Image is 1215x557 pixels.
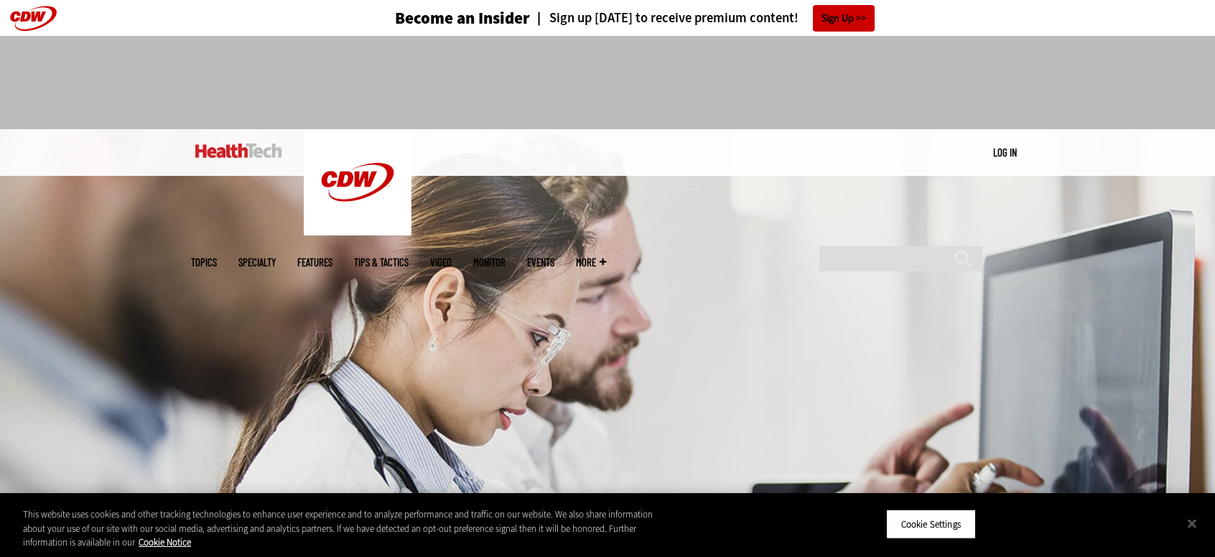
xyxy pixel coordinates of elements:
span: More [576,257,606,268]
a: Tips & Tactics [354,257,409,268]
button: Cookie Settings [886,509,976,539]
a: Sign Up [813,5,875,32]
div: User menu [993,145,1017,160]
span: Topics [191,257,217,268]
div: This website uses cookies and other tracking technologies to enhance user experience and to analy... [23,507,669,550]
a: Sign up [DATE] to receive premium content! [530,11,799,25]
span: Specialty [238,257,276,268]
a: MonITor [473,257,506,268]
a: Become an Insider [341,10,530,27]
img: Home [195,144,282,158]
a: Log in [993,146,1017,159]
a: Features [297,257,332,268]
a: Video [430,257,452,268]
h3: Become an Insider [395,10,530,27]
button: Close [1176,507,1208,539]
a: More information about your privacy [139,536,191,548]
a: Events [527,257,554,268]
a: CDW [304,224,411,239]
iframe: advertisement [346,50,869,115]
img: Home [304,129,411,235]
